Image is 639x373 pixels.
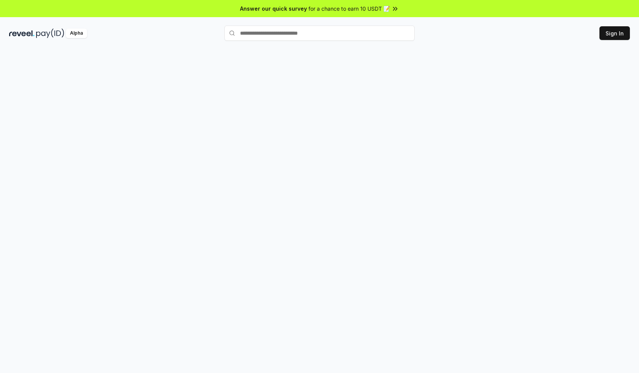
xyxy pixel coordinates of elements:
[36,29,64,38] img: pay_id
[308,5,390,13] span: for a chance to earn 10 USDT 📝
[240,5,307,13] span: Answer our quick survey
[66,29,87,38] div: Alpha
[599,26,630,40] button: Sign In
[9,29,35,38] img: reveel_dark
